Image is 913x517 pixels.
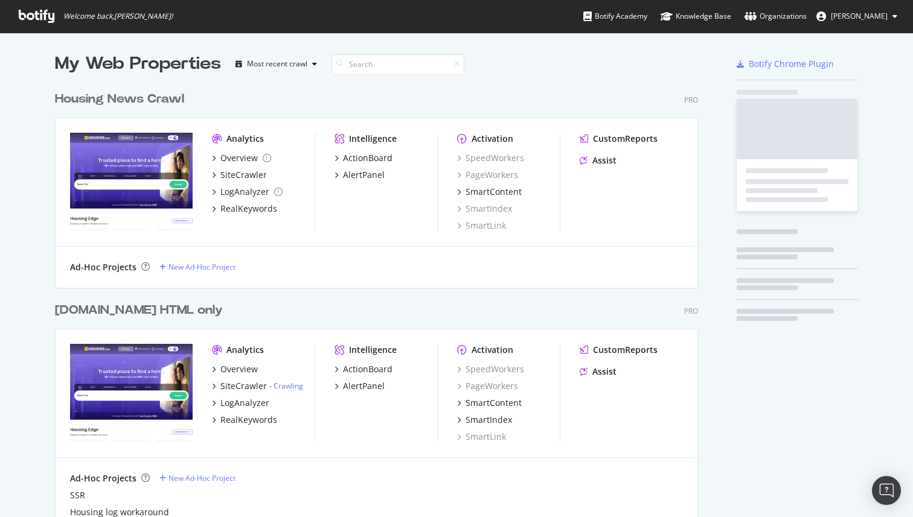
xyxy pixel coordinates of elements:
[745,10,807,22] div: Organizations
[212,414,277,426] a: RealKeywords
[220,380,267,392] div: SiteCrawler
[55,90,189,108] a: Housing News Crawl
[580,366,617,378] a: Assist
[159,262,235,272] a: New Ad-Hoc Project
[335,152,392,164] a: ActionBoard
[457,397,522,409] a: SmartContent
[343,169,385,181] div: AlertPanel
[457,203,512,215] a: SmartIndex
[343,152,392,164] div: ActionBoard
[212,203,277,215] a: RealKeywords
[70,489,85,501] a: SSR
[457,220,506,232] a: SmartLink
[335,363,392,375] a: ActionBoard
[457,169,518,181] a: PageWorkers
[159,473,235,483] a: New Ad-Hoc Project
[274,381,303,391] a: Crawling
[212,363,258,375] a: Overview
[580,133,658,145] a: CustomReports
[457,414,512,426] a: SmartIndex
[168,473,235,483] div: New Ad-Hoc Project
[684,95,698,105] div: Pro
[63,11,173,21] span: Welcome back, [PERSON_NAME] !
[457,186,522,198] a: SmartContent
[592,366,617,378] div: Assist
[349,133,397,145] div: Intelligence
[592,154,617,167] div: Assist
[220,152,258,164] div: Overview
[55,90,184,108] div: Housing News Crawl
[212,169,267,181] a: SiteCrawler
[737,58,834,70] a: Botify Chrome Plugin
[220,363,258,375] div: Overview
[55,302,223,319] div: [DOMAIN_NAME] HTML only
[593,133,658,145] div: CustomReports
[220,414,277,426] div: RealKeywords
[220,203,277,215] div: RealKeywords
[457,363,524,375] a: SpeedWorkers
[343,380,385,392] div: AlertPanel
[872,476,901,505] div: Open Intercom Messenger
[466,414,512,426] div: SmartIndex
[226,344,264,356] div: Analytics
[472,133,513,145] div: Activation
[466,186,522,198] div: SmartContent
[807,7,907,26] button: [PERSON_NAME]
[457,152,524,164] a: SpeedWorkers
[220,169,267,181] div: SiteCrawler
[55,302,228,319] a: [DOMAIN_NAME] HTML only
[580,154,617,167] a: Assist
[580,344,658,356] a: CustomReports
[593,344,658,356] div: CustomReports
[335,169,385,181] a: AlertPanel
[70,133,193,230] img: Housing News Crawl
[349,344,397,356] div: Intelligence
[749,58,834,70] div: Botify Chrome Plugin
[247,60,307,68] div: Most recent crawl
[332,54,464,75] input: Search
[457,380,518,392] a: PageWorkers
[226,133,264,145] div: Analytics
[220,186,269,198] div: LogAnalyzer
[168,262,235,272] div: New Ad-Hoc Project
[212,152,271,164] a: Overview
[466,397,522,409] div: SmartContent
[269,381,303,391] div: -
[335,380,385,392] a: AlertPanel
[70,472,136,484] div: Ad-Hoc Projects
[212,186,283,198] a: LogAnalyzer
[684,306,698,316] div: Pro
[831,11,888,21] span: Parth Chadha
[231,54,322,74] button: Most recent crawl
[212,380,303,392] a: SiteCrawler- Crawling
[55,52,221,76] div: My Web Properties
[70,261,136,273] div: Ad-Hoc Projects
[343,363,392,375] div: ActionBoard
[70,344,193,442] img: www.Housing.com
[472,344,513,356] div: Activation
[212,397,269,409] a: LogAnalyzer
[220,397,269,409] div: LogAnalyzer
[583,10,647,22] div: Botify Academy
[457,431,506,443] a: SmartLink
[661,10,731,22] div: Knowledge Base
